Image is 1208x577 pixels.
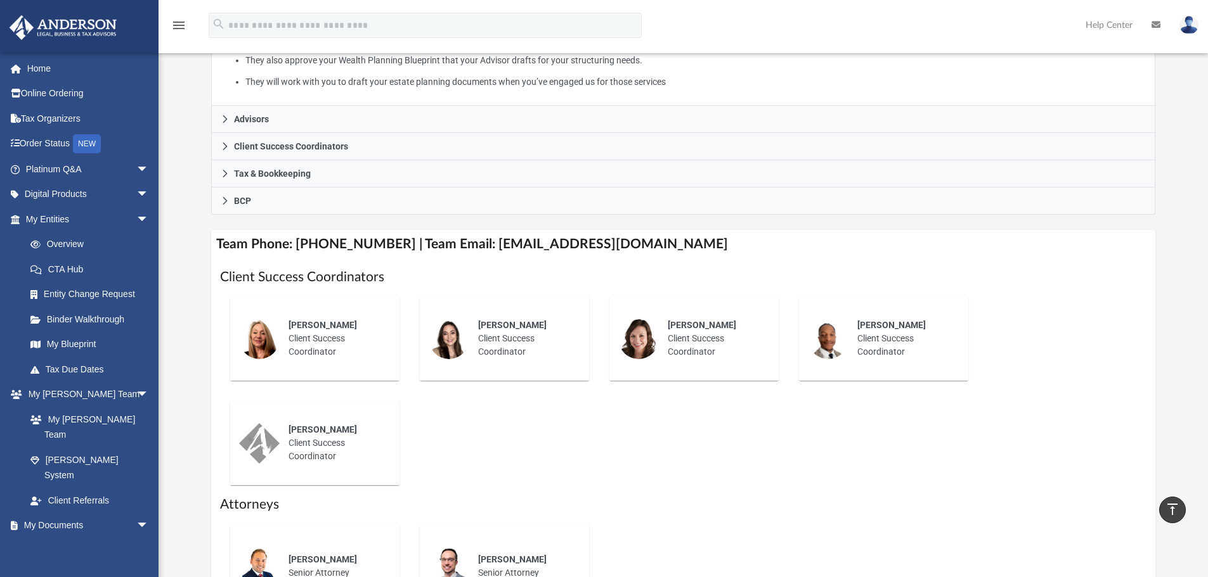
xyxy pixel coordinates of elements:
a: Advisors [211,106,1156,133]
div: Client Success Coordinator [469,310,580,367]
span: [PERSON_NAME] [478,554,547,564]
span: Advisors [234,115,269,124]
span: Tax & Bookkeeping [234,169,311,178]
a: Platinum Q&Aarrow_drop_down [9,156,168,182]
a: [PERSON_NAME] System [18,447,162,488]
span: [PERSON_NAME] [289,320,357,330]
i: menu [171,18,186,33]
span: Client Success Coordinators [234,142,348,151]
img: thumbnail [239,423,280,464]
img: thumbnail [429,319,469,359]
img: thumbnail [239,319,280,359]
span: [PERSON_NAME] [478,320,547,330]
a: My [PERSON_NAME] Team [18,407,155,447]
img: thumbnail [808,319,848,359]
a: CTA Hub [18,257,168,282]
a: My Documentsarrow_drop_down [9,513,162,538]
span: arrow_drop_down [136,156,162,182]
a: vertical_align_top [1159,497,1186,523]
a: BCP [211,187,1156,215]
a: Binder Walkthrough [18,307,168,332]
a: Client Referrals [18,488,162,513]
li: They also approve your Wealth Planning Blueprint that your Advisor drafts for your structuring ne... [245,53,1146,68]
i: search [212,17,226,31]
span: arrow_drop_down [136,382,162,408]
a: Client Success Coordinators [211,133,1156,160]
h4: Team Phone: [PHONE_NUMBER] | Team Email: [EMAIL_ADDRESS][DOMAIN_NAME] [211,230,1156,258]
img: User Pic [1179,16,1198,34]
div: Client Success Coordinator [659,310,770,367]
a: Digital Productsarrow_drop_down [9,182,168,207]
a: Tax & Bookkeeping [211,160,1156,187]
a: Tax Due Dates [18,357,168,382]
span: [PERSON_NAME] [668,320,736,330]
a: My Entitiesarrow_drop_down [9,206,168,232]
li: They will work with you to draft your estate planning documents when you’ve engaged us for those ... [245,74,1146,90]
a: Order StatusNEW [9,131,168,157]
h1: Attorneys [220,495,1147,514]
img: Anderson Advisors Platinum Portal [6,15,120,40]
i: vertical_align_top [1165,502,1180,517]
div: Client Success Coordinator [280,414,391,472]
a: Tax Organizers [9,106,168,131]
span: [PERSON_NAME] [857,320,926,330]
span: arrow_drop_down [136,182,162,208]
a: My Blueprint [18,332,162,357]
span: [PERSON_NAME] [289,554,357,564]
a: My [PERSON_NAME] Teamarrow_drop_down [9,382,162,407]
img: thumbnail [618,319,659,359]
h1: Client Success Coordinators [220,268,1147,286]
span: arrow_drop_down [136,206,162,232]
a: Online Ordering [9,81,168,106]
div: NEW [73,134,101,153]
span: BCP [234,196,251,205]
span: [PERSON_NAME] [289,424,357,434]
div: Client Success Coordinator [280,310,391,367]
a: Home [9,56,168,81]
a: Overview [18,232,168,257]
div: Client Success Coordinator [848,310,959,367]
span: arrow_drop_down [136,513,162,539]
a: menu [171,24,186,33]
a: Entity Change Request [18,282,168,307]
